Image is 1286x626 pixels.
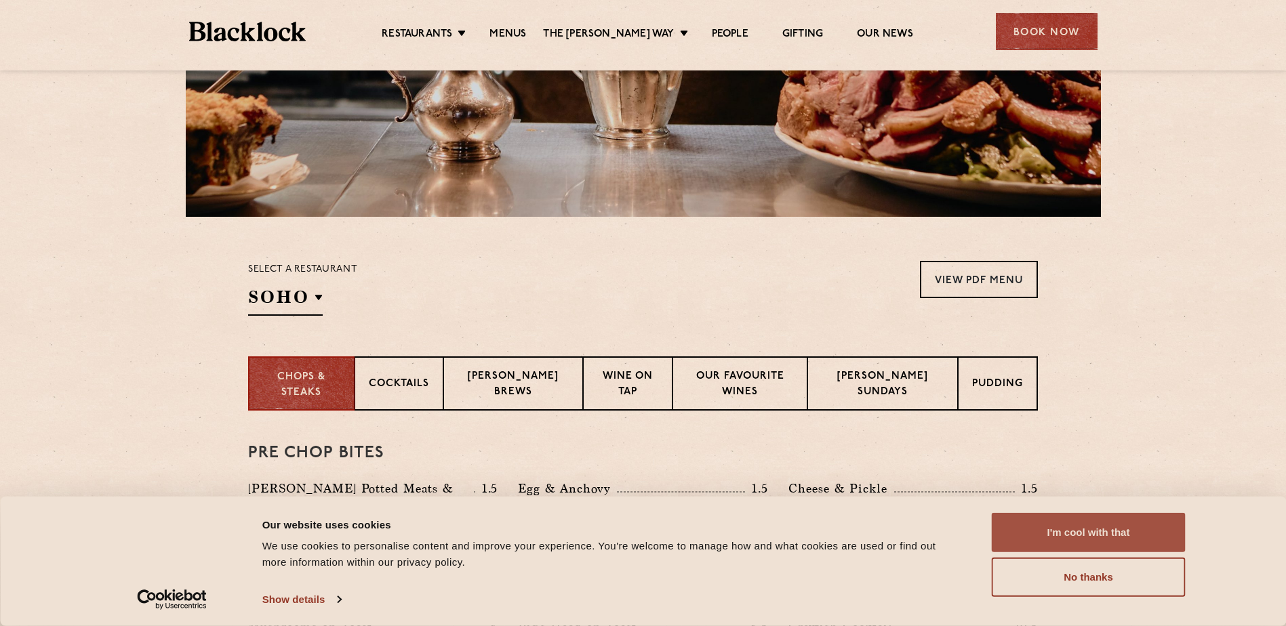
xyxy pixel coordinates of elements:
[920,261,1038,298] a: View PDF Menu
[1015,480,1038,497] p: 1.5
[687,369,794,401] p: Our favourite wines
[788,479,894,498] p: Cheese & Pickle
[996,13,1098,50] div: Book Now
[458,369,569,401] p: [PERSON_NAME] Brews
[262,589,341,610] a: Show details
[189,22,306,41] img: BL_Textured_Logo-footer-cropped.svg
[248,444,1038,462] h3: Pre Chop Bites
[992,513,1186,552] button: I'm cool with that
[597,369,658,401] p: Wine on Tap
[113,589,231,610] a: Usercentrics Cookiebot - opens in a new window
[518,479,617,498] p: Egg & Anchovy
[262,516,961,533] div: Our website uses cookies
[972,377,1023,394] p: Pudding
[263,370,340,400] p: Chops & Steaks
[489,28,526,43] a: Menus
[712,28,748,43] a: People
[248,479,474,517] p: [PERSON_NAME] Potted Meats & [PERSON_NAME]
[369,377,429,394] p: Cocktails
[782,28,823,43] a: Gifting
[992,558,1186,597] button: No thanks
[262,538,961,570] div: We use cookies to personalise content and improve your experience. You're welcome to manage how a...
[382,28,452,43] a: Restaurants
[248,261,357,278] p: Select a restaurant
[543,28,674,43] a: The [PERSON_NAME] Way
[857,28,913,43] a: Our News
[248,285,323,316] h2: SOHO
[822,369,944,401] p: [PERSON_NAME] Sundays
[745,480,768,497] p: 1.5
[475,480,498,497] p: 1.5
